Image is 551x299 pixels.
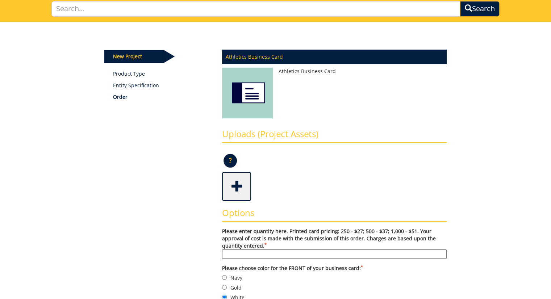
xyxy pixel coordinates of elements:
p: ? [224,154,237,168]
img: Athletics Business Card [222,68,273,122]
label: Please enter quantity here. Printed card pricing: 250 - $27; 500 - $37; 1,000 - $51. Your approva... [222,228,447,259]
input: Gold [222,285,227,290]
input: Navy [222,275,227,280]
p: Athletics Business Card [222,50,447,64]
h3: Options [222,208,447,222]
input: Please enter quantity here. Printed card pricing: 250 - $27; 500 - $37; 1,000 - $51. Your approva... [222,249,447,259]
label: Navy [222,274,447,282]
p: Athletics Business Card [222,68,447,75]
h3: Uploads (Project Assets) [222,129,447,143]
p: Order [113,93,211,101]
input: Search... [51,1,461,17]
p: Entity Specification [113,82,211,89]
a: Product Type [113,70,211,77]
p: New Project [104,50,164,63]
label: Please choose color for the FRONT of your business card: [222,265,447,272]
label: Gold [222,283,447,291]
button: Search [460,1,500,17]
